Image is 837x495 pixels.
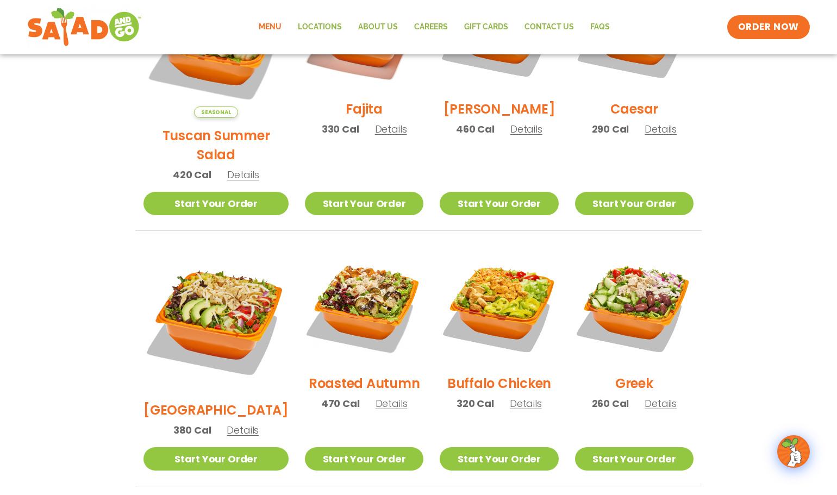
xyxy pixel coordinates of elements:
[322,122,359,136] span: 330 Cal
[305,447,423,471] a: Start Your Order
[447,374,551,393] h2: Buffalo Chicken
[227,423,259,437] span: Details
[406,15,456,40] a: Careers
[516,15,582,40] a: Contact Us
[456,15,516,40] a: GIFT CARDS
[510,122,542,136] span: Details
[440,192,558,215] a: Start Your Order
[173,423,211,437] span: 380 Cal
[727,15,810,39] a: ORDER NOW
[350,15,406,40] a: About Us
[575,447,694,471] a: Start Your Order
[290,15,350,40] a: Locations
[440,247,558,366] img: Product photo for Buffalo Chicken Salad
[27,5,142,49] img: new-SAG-logo-768×292
[444,99,555,118] h2: [PERSON_NAME]
[575,247,694,366] img: Product photo for Greek Salad
[376,397,408,410] span: Details
[227,168,259,181] span: Details
[251,15,290,40] a: Menu
[305,247,423,366] img: Product photo for Roasted Autumn Salad
[143,447,289,471] a: Start Your Order
[305,192,423,215] a: Start Your Order
[510,397,542,410] span: Details
[592,122,629,136] span: 290 Cal
[194,106,238,118] span: Seasonal
[173,167,211,182] span: 420 Cal
[440,447,558,471] a: Start Your Order
[575,192,694,215] a: Start Your Order
[610,99,659,118] h2: Caesar
[645,122,677,136] span: Details
[143,247,289,392] img: Product photo for BBQ Ranch Salad
[738,21,799,34] span: ORDER NOW
[143,192,289,215] a: Start Your Order
[456,122,495,136] span: 460 Cal
[582,15,618,40] a: FAQs
[143,126,289,164] h2: Tuscan Summer Salad
[251,15,618,40] nav: Menu
[645,397,677,410] span: Details
[778,436,809,467] img: wpChatIcon
[346,99,383,118] h2: Fajita
[321,396,360,411] span: 470 Cal
[615,374,653,393] h2: Greek
[592,396,629,411] span: 260 Cal
[375,122,407,136] span: Details
[143,400,289,419] h2: [GEOGRAPHIC_DATA]
[309,374,420,393] h2: Roasted Autumn
[457,396,494,411] span: 320 Cal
